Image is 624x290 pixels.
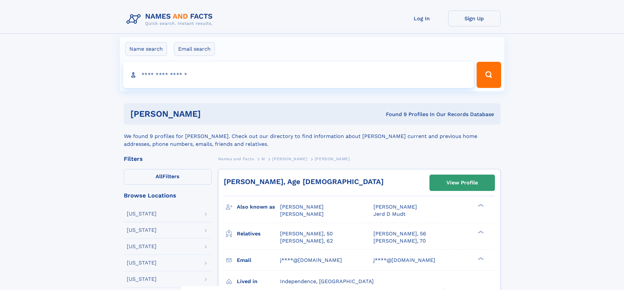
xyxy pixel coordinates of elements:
[272,155,307,163] a: [PERSON_NAME]
[224,178,384,186] a: [PERSON_NAME], Age [DEMOGRAPHIC_DATA]
[430,175,495,191] a: View Profile
[237,255,280,266] h3: Email
[315,157,350,161] span: [PERSON_NAME]
[293,111,494,118] div: Found 9 Profiles In Our Records Database
[124,156,212,162] div: Filters
[373,237,426,245] a: [PERSON_NAME], 70
[127,244,157,249] div: [US_STATE]
[127,260,157,265] div: [US_STATE]
[237,228,280,239] h3: Relatives
[124,193,212,198] div: Browse Locations
[446,175,478,190] div: View Profile
[237,201,280,213] h3: Also known as
[280,278,374,284] span: Independence, [GEOGRAPHIC_DATA]
[174,42,215,56] label: Email search
[261,155,265,163] a: M
[127,277,157,282] div: [US_STATE]
[373,230,426,237] a: [PERSON_NAME], 56
[448,10,501,26] a: Sign Up
[125,42,167,56] label: Name search
[373,204,417,210] span: [PERSON_NAME]
[476,230,484,234] div: ❯
[477,62,501,88] button: Search Button
[396,10,448,26] a: Log In
[476,256,484,261] div: ❯
[124,169,212,185] label: Filters
[280,204,324,210] span: [PERSON_NAME]
[156,173,162,179] span: All
[130,110,293,118] h1: [PERSON_NAME]
[280,237,333,245] a: [PERSON_NAME], 62
[124,10,218,28] img: Logo Names and Facts
[373,211,406,217] span: Jerd D Mudt
[272,157,307,161] span: [PERSON_NAME]
[123,62,474,88] input: search input
[127,228,157,233] div: [US_STATE]
[280,230,333,237] a: [PERSON_NAME], 50
[218,155,254,163] a: Names and Facts
[476,203,484,208] div: ❯
[127,211,157,216] div: [US_STATE]
[280,211,324,217] span: [PERSON_NAME]
[237,276,280,287] h3: Lived in
[124,125,501,148] div: We found 9 profiles for [PERSON_NAME]. Check out our directory to find information about [PERSON_...
[261,157,265,161] span: M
